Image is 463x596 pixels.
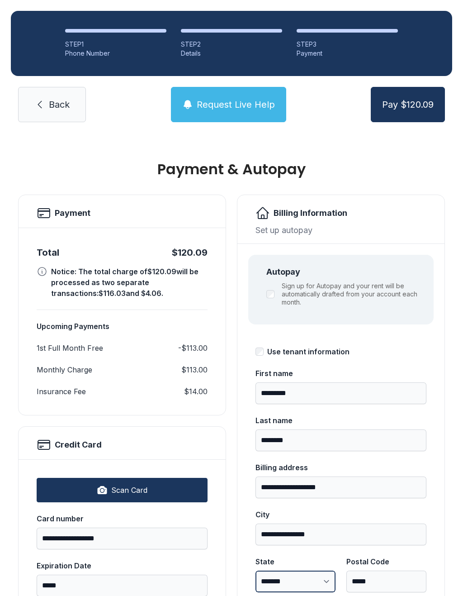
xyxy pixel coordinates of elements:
h2: Credit Card [55,439,102,451]
div: Billing address [255,462,426,473]
div: State [255,556,335,567]
dd: $113.00 [181,364,208,375]
input: Billing address [255,477,426,498]
dt: Insurance Fee [37,386,86,397]
div: Notice: The total charge of $120.09 will be processed as two separate transactions: $116.03 and $... [51,266,208,299]
span: Scan Card [111,485,147,496]
input: City [255,524,426,545]
input: Postal Code [346,571,426,592]
div: Use tenant information [267,346,350,357]
dd: $14.00 [184,386,208,397]
dt: Monthly Charge [37,364,92,375]
div: STEP 2 [181,40,282,49]
div: Autopay [266,266,423,278]
div: STEP 1 [65,40,166,49]
div: Total [37,246,59,259]
div: Postal Code [346,556,426,567]
div: City [255,509,426,520]
input: Last name [255,429,426,451]
div: First name [255,368,426,379]
select: State [255,571,335,592]
input: Card number [37,528,208,549]
h3: Upcoming Payments [37,321,208,332]
dd: -$113.00 [178,343,208,353]
label: Sign up for Autopay and your rent will be automatically drafted from your account each month. [282,282,423,306]
div: Payment [297,49,398,58]
div: Phone Number [65,49,166,58]
dt: 1st Full Month Free [37,343,103,353]
div: Expiration Date [37,560,208,571]
div: Set up autopay [255,224,426,236]
span: Request Live Help [197,98,275,111]
div: Last name [255,415,426,426]
div: STEP 3 [297,40,398,49]
div: Card number [37,513,208,524]
h2: Payment [55,207,90,219]
div: $120.09 [172,246,208,259]
span: Pay $120.09 [382,98,434,111]
input: First name [255,382,426,404]
div: Details [181,49,282,58]
span: Back [49,98,70,111]
h2: Billing Information [274,207,347,219]
h1: Payment & Autopay [18,162,445,176]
